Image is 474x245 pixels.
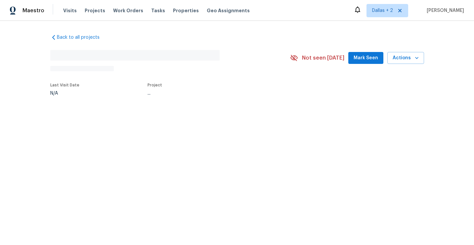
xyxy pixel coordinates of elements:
span: Dallas + 2 [372,7,393,14]
span: Actions [393,54,419,62]
span: Geo Assignments [207,7,250,14]
button: Mark Seen [348,52,383,64]
span: Properties [173,7,199,14]
span: Maestro [22,7,44,14]
span: Visits [63,7,77,14]
span: Not seen [DATE] [302,55,344,61]
div: N/A [50,91,79,96]
span: Last Visit Date [50,83,79,87]
span: Mark Seen [354,54,378,62]
span: [PERSON_NAME] [424,7,464,14]
div: ... [148,91,275,96]
a: Back to all projects [50,34,114,41]
button: Actions [387,52,424,64]
span: Projects [85,7,105,14]
span: Project [148,83,162,87]
span: Tasks [151,8,165,13]
span: Work Orders [113,7,143,14]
